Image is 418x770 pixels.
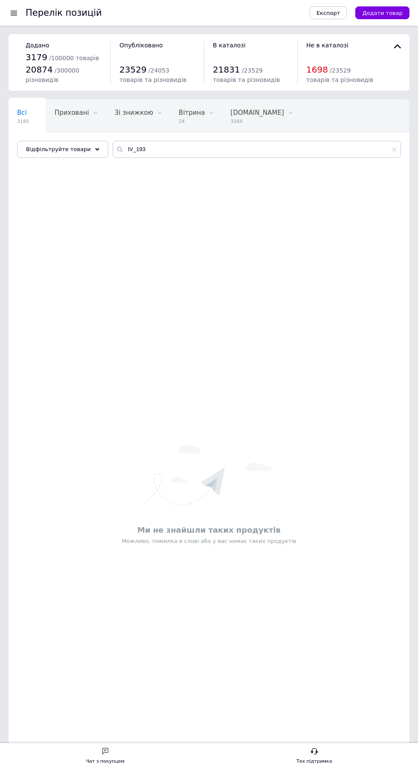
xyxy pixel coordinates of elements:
[17,141,61,149] span: Опубліковані
[26,52,47,62] span: 3179
[115,109,153,117] span: Зі знижкою
[242,67,263,74] span: / 23529
[310,6,347,19] button: Експорт
[26,64,53,75] span: 20874
[145,445,273,505] img: Нічого не знайдено
[231,109,284,117] span: [DOMAIN_NAME]
[119,42,163,49] span: Опубліковано
[148,67,169,74] span: / 24053
[49,55,99,61] span: / 100000 товарів
[213,42,246,49] span: В каталозі
[13,537,405,545] div: Можливо, помилка в слові або у вас немає таких продуктів
[213,64,240,75] span: 21831
[86,757,125,766] div: Чат з покупцем
[179,109,205,117] span: Вітрина
[296,757,332,766] div: Тех підтримка
[119,64,147,75] span: 23529
[113,141,401,158] input: Пошук по назві позиції, артикулу і пошуковим запитам
[26,9,102,17] div: Перелік позицій
[17,109,27,117] span: Всі
[119,76,186,83] span: товарів та різновидів
[355,6,409,19] button: Додати товар
[17,118,29,125] span: 3180
[231,118,284,125] span: 3169
[316,10,340,16] span: Експорт
[306,76,373,83] span: товарів та різновидів
[306,42,348,49] span: Не в каталозі
[306,64,328,75] span: 1698
[179,118,205,125] span: 24
[13,525,405,535] div: Ми не знайшли таких продуктів
[213,76,280,83] span: товарів та різновидів
[55,109,89,117] span: Приховані
[26,146,91,152] span: Відфільтруйте товари
[362,10,403,16] span: Додати товар
[330,67,351,74] span: / 23529
[26,42,49,49] span: Додано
